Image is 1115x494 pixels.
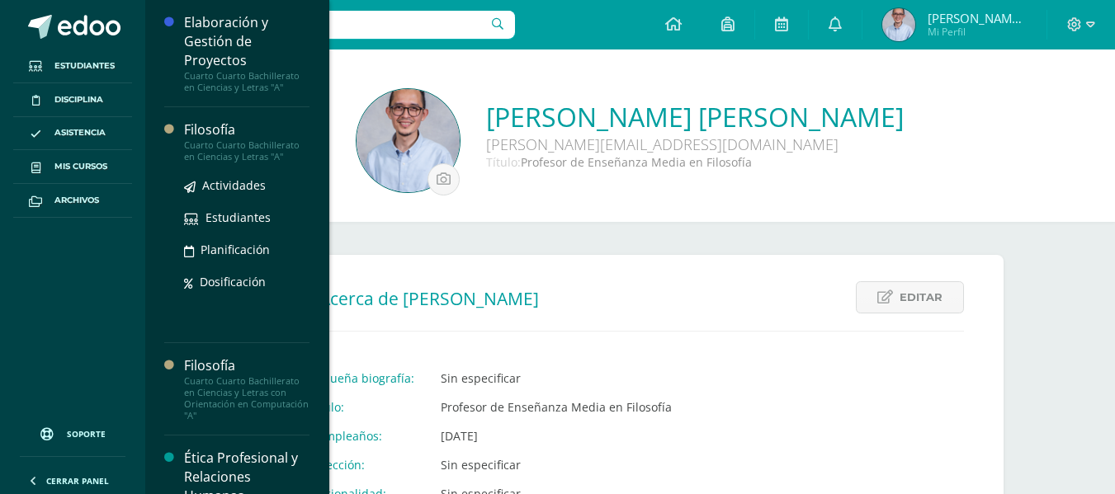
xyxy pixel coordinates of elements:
span: Asistencia [54,126,106,139]
a: Actividades [184,176,309,195]
div: Cuarto Cuarto Bachillerato en Ciencias y Letras con Orientación en Computación "A" [184,375,309,421]
span: Actividades [202,177,266,193]
img: 2a7ea491b90aa27cfac5bf78c8bae1ec.png [357,89,460,192]
a: Archivos [13,184,132,218]
a: Mis cursos [13,150,132,184]
span: Título: [486,154,521,170]
a: Disciplina [13,83,132,117]
a: Estudiantes [184,208,309,227]
a: Elaboración y Gestión de ProyectosCuarto Cuarto Bachillerato en Ciencias y Letras "A" [184,13,309,93]
span: Cerrar panel [46,475,109,487]
td: Título: [296,393,428,421]
a: [PERSON_NAME] [PERSON_NAME] [486,99,904,134]
a: Editar [856,281,964,313]
div: Filosofía [184,356,309,375]
span: Editar [900,282,943,313]
span: [PERSON_NAME] [PERSON_NAME] [928,10,1027,26]
td: [DATE] [428,421,739,450]
div: Filosofía [184,120,309,139]
span: Estudiantes [54,59,115,73]
span: Mi Perfil [928,25,1027,39]
td: Pequeña biografía: [296,364,428,393]
a: Planificación [184,240,309,259]
td: Sin especificar [428,364,739,393]
div: Cuarto Cuarto Bachillerato en Ciencias y Letras "A" [184,70,309,93]
a: FilosofíaCuarto Cuarto Bachillerato en Ciencias y Letras con Orientación en Computación "A" [184,356,309,421]
td: Profesor de Enseñanza Media en Filosofía [428,393,739,421]
a: Estudiantes [13,49,132,83]
span: Acerca de [PERSON_NAME] [319,287,539,310]
td: Sin especificar [428,450,739,479]
span: Soporte [67,428,106,440]
div: Elaboración y Gestión de Proyectos [184,13,309,70]
a: Asistencia [13,117,132,151]
span: Disciplina [54,93,103,106]
a: FilosofíaCuarto Cuarto Bachillerato en Ciencias y Letras "A" [184,120,309,162]
span: Dosificación [200,274,266,289]
div: [PERSON_NAME][EMAIL_ADDRESS][DOMAIN_NAME] [486,134,904,154]
span: Profesor de Enseñanza Media en Filosofía [521,154,752,170]
a: Dosificación [184,272,309,291]
div: Cuarto Cuarto Bachillerato en Ciencias y Letras "A" [184,139,309,162]
a: Soporte [20,412,125,452]
span: Archivos [54,194,99,207]
span: Planificación [201,242,270,257]
td: Dirección: [296,450,428,479]
input: Busca un usuario... [156,11,515,39]
img: 54d5abf9b2742d70e04350d565128aa6.png [882,8,915,41]
span: Estudiantes [206,209,271,225]
span: Mis cursos [54,160,107,173]
td: Cumpleaños: [296,421,428,450]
